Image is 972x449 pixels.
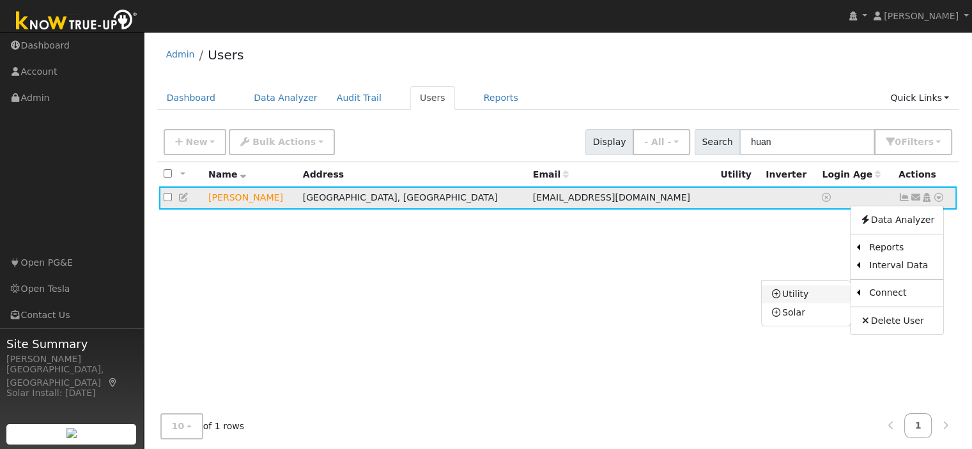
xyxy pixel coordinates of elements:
a: Admin [166,49,195,59]
button: 10 [160,413,203,439]
a: No login access [822,192,833,202]
a: Audit Trail [327,86,391,110]
button: 0Filters [874,129,952,155]
span: Site Summary [6,335,137,353]
a: Utility [762,285,851,303]
a: Data Analyzer [244,86,327,110]
span: Name [208,169,246,179]
a: Interval Data [860,257,943,275]
div: Solar Install: [DATE] [6,386,137,400]
a: Map [107,377,119,388]
a: Not connected [899,192,910,202]
input: Search [739,129,875,155]
a: Login As [921,192,932,202]
a: Reports [474,86,528,110]
td: [GEOGRAPHIC_DATA], [GEOGRAPHIC_DATA] [298,186,528,210]
button: New [164,129,227,155]
div: [PERSON_NAME] [6,353,137,366]
a: Data Analyzer [851,211,943,229]
span: Email [533,169,569,179]
a: Other actions [933,191,945,204]
button: - All - [633,129,690,155]
span: s [928,137,933,147]
span: Bulk Actions [252,137,316,147]
a: Connect [860,284,943,302]
a: Quick Links [881,86,959,110]
a: Users [208,47,243,63]
div: Inverter [766,168,813,181]
span: [EMAIL_ADDRESS][DOMAIN_NAME] [533,192,690,202]
div: Address [303,168,524,181]
a: Users [410,86,455,110]
span: New [185,137,207,147]
img: retrieve [66,428,77,438]
a: Delete User [851,312,943,330]
div: Actions [899,168,952,181]
span: 10 [172,421,185,431]
span: Days since last login [822,169,881,179]
a: 1 [904,413,932,438]
span: of 1 rows [160,413,245,439]
a: Dashboard [157,86,226,110]
td: Lead [204,186,298,210]
div: Utility [720,168,757,181]
span: Display [585,129,633,155]
a: dchuang14@gmail.com [910,191,922,204]
button: Bulk Actions [229,129,334,155]
a: Edit User [178,192,190,202]
span: Filter [901,137,934,147]
img: Know True-Up [10,7,144,36]
span: Search [695,129,740,155]
div: [GEOGRAPHIC_DATA], [GEOGRAPHIC_DATA] [6,363,137,390]
a: Reports [860,239,943,257]
span: [PERSON_NAME] [884,11,959,21]
a: Solar [762,303,851,321]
